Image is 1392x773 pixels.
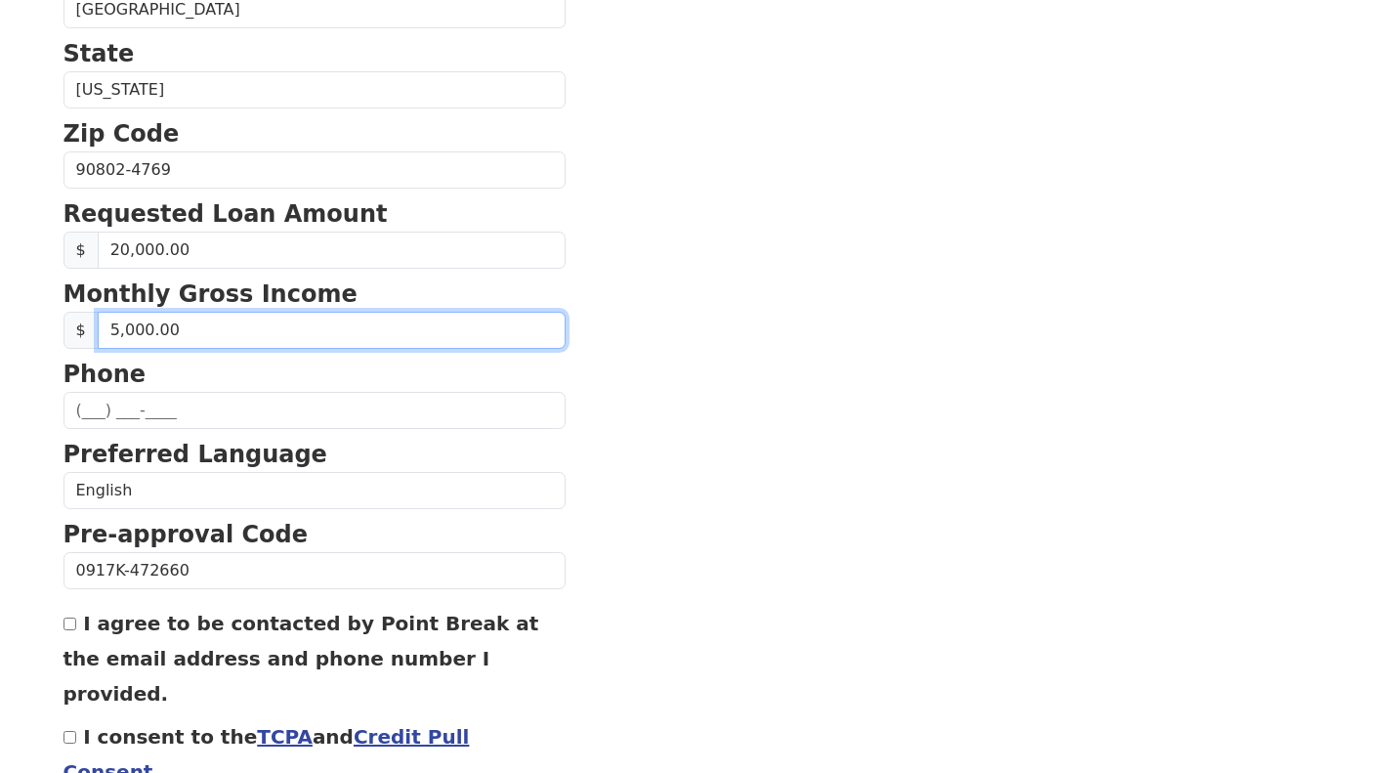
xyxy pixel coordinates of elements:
[63,277,566,312] p: Monthly Gross Income
[63,361,147,388] strong: Phone
[63,312,99,349] span: $
[63,40,135,67] strong: State
[63,151,566,189] input: Zip Code
[63,612,539,706] label: I agree to be contacted by Point Break at the email address and phone number I provided.
[63,200,388,228] strong: Requested Loan Amount
[63,552,566,589] input: Pre-approval Code
[98,312,566,349] input: 0.00
[63,232,99,269] span: $
[257,725,313,749] a: TCPA
[63,120,180,148] strong: Zip Code
[63,392,566,429] input: (___) ___-____
[63,521,309,548] strong: Pre-approval Code
[98,232,566,269] input: Requested Loan Amount
[63,441,327,468] strong: Preferred Language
